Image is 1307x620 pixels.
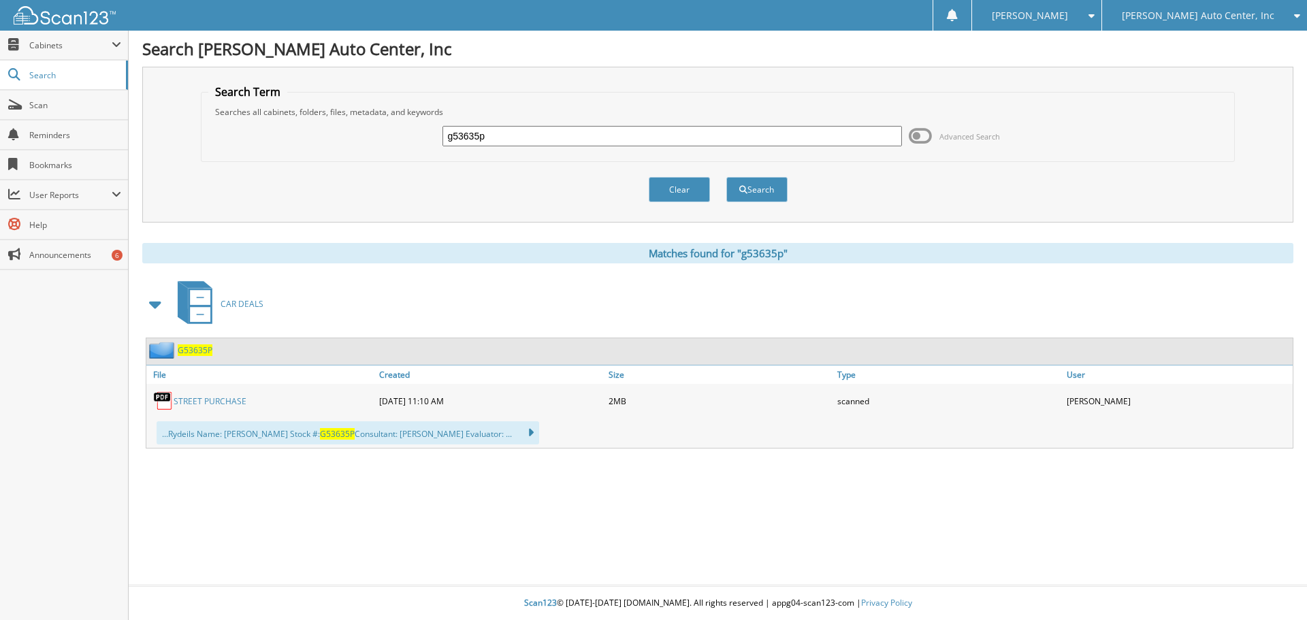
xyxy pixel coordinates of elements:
[153,391,174,411] img: PDF.png
[29,99,121,111] span: Scan
[29,69,119,81] span: Search
[320,428,355,440] span: G53635P
[376,387,605,414] div: [DATE] 11:10 AM
[992,12,1068,20] span: [PERSON_NAME]
[149,342,178,359] img: folder2.png
[129,587,1307,620] div: © [DATE]-[DATE] [DOMAIN_NAME]. All rights reserved | appg04-scan123-com |
[29,249,121,261] span: Announcements
[29,219,121,231] span: Help
[1063,387,1293,414] div: [PERSON_NAME]
[208,84,287,99] legend: Search Term
[142,37,1293,60] h1: Search [PERSON_NAME] Auto Center, Inc
[208,106,1228,118] div: Searches all cabinets, folders, files, metadata, and keywords
[524,597,557,608] span: Scan123
[861,597,912,608] a: Privacy Policy
[174,395,246,407] a: STREET PURCHASE
[605,365,835,384] a: Size
[157,421,539,444] div: ...Rydeils Name: [PERSON_NAME] Stock #: Consultant: [PERSON_NAME] Evaluator: ...
[939,131,1000,142] span: Advanced Search
[834,387,1063,414] div: scanned
[1122,12,1274,20] span: [PERSON_NAME] Auto Center, Inc
[112,250,123,261] div: 6
[649,177,710,202] button: Clear
[221,298,263,310] span: CAR DEALS
[376,365,605,384] a: Created
[605,387,835,414] div: 2MB
[726,177,788,202] button: Search
[1063,365,1293,384] a: User
[29,39,112,51] span: Cabinets
[170,277,263,331] a: CAR DEALS
[29,189,112,201] span: User Reports
[178,344,212,356] a: G53635P
[834,365,1063,384] a: Type
[142,243,1293,263] div: Matches found for "g53635p"
[29,129,121,141] span: Reminders
[29,159,121,171] span: Bookmarks
[14,6,116,25] img: scan123-logo-white.svg
[146,365,376,384] a: File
